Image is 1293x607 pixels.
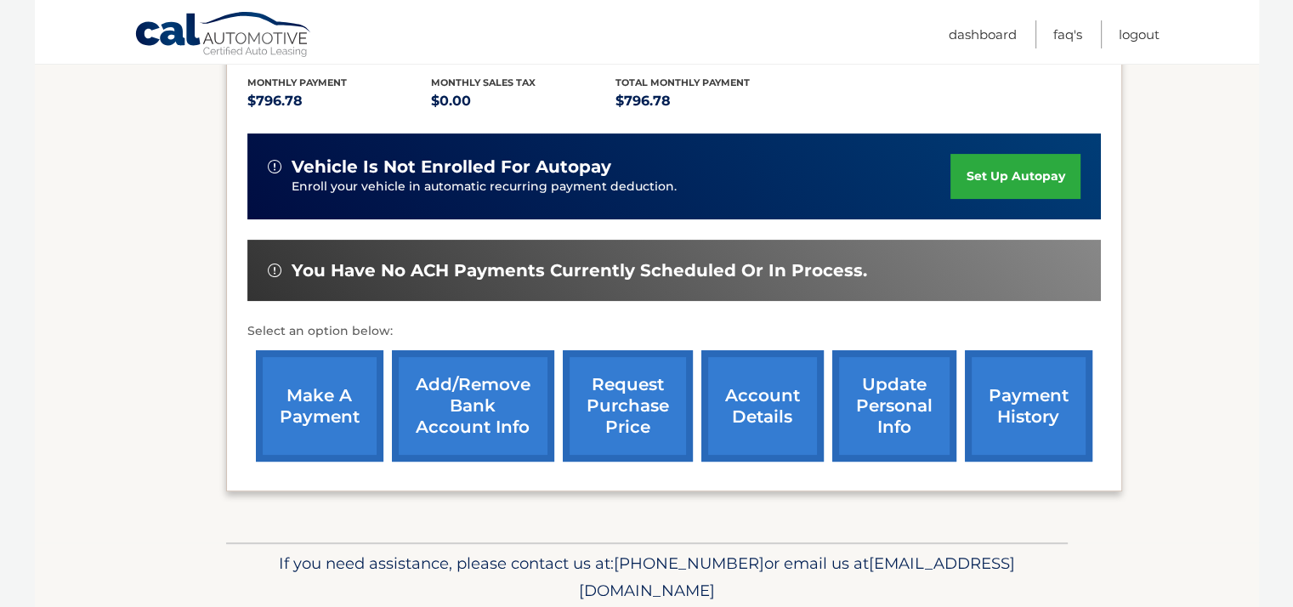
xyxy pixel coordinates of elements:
[615,77,750,88] span: Total Monthly Payment
[950,154,1080,199] a: set up autopay
[247,77,347,88] span: Monthly Payment
[134,11,313,60] a: Cal Automotive
[579,553,1015,600] span: [EMAIL_ADDRESS][DOMAIN_NAME]
[832,350,956,462] a: update personal info
[292,178,951,196] p: Enroll your vehicle in automatic recurring payment deduction.
[292,156,611,178] span: vehicle is not enrolled for autopay
[701,350,824,462] a: account details
[247,89,432,113] p: $796.78
[268,160,281,173] img: alert-white.svg
[431,77,536,88] span: Monthly sales Tax
[256,350,383,462] a: make a payment
[237,550,1057,604] p: If you need assistance, please contact us at: or email us at
[247,321,1101,342] p: Select an option below:
[431,89,615,113] p: $0.00
[392,350,554,462] a: Add/Remove bank account info
[614,553,764,573] span: [PHONE_NUMBER]
[1119,20,1160,48] a: Logout
[949,20,1017,48] a: Dashboard
[268,264,281,277] img: alert-white.svg
[615,89,800,113] p: $796.78
[1053,20,1082,48] a: FAQ's
[965,350,1092,462] a: payment history
[563,350,693,462] a: request purchase price
[292,260,867,281] span: You have no ACH payments currently scheduled or in process.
